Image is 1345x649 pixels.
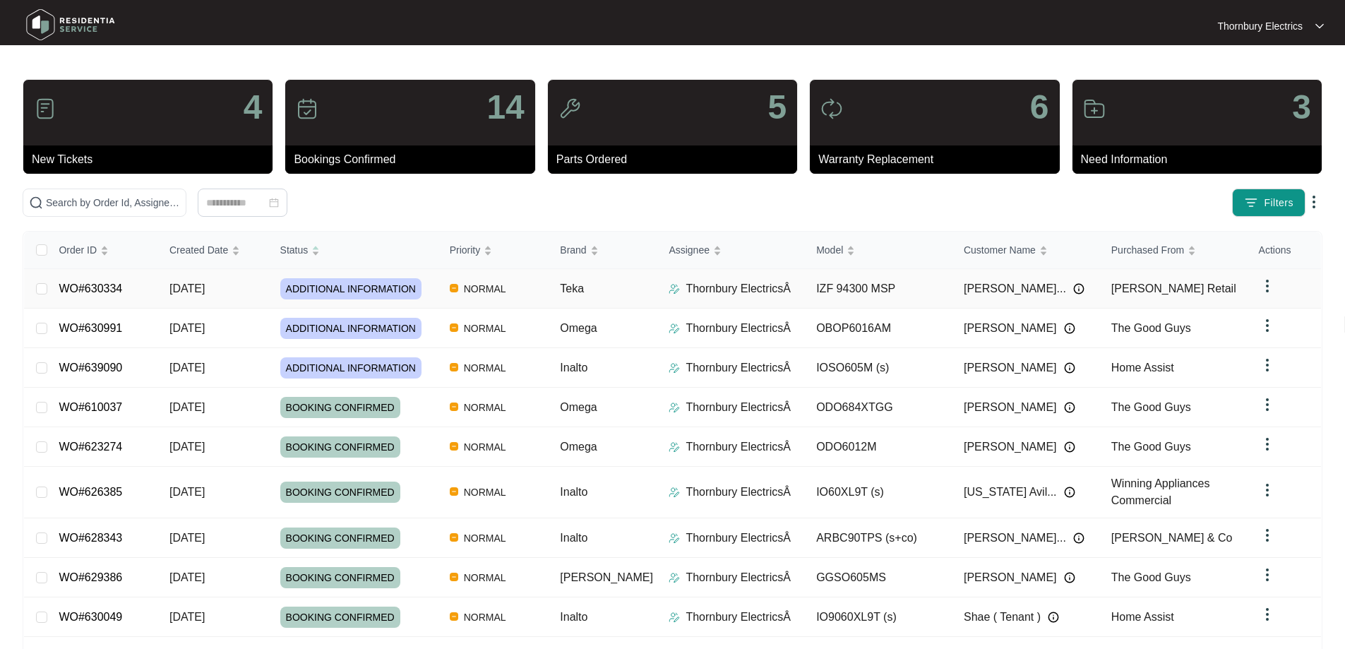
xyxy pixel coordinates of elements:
[1232,189,1305,217] button: filter iconFilters
[1048,612,1059,623] img: Info icon
[558,97,581,120] img: icon
[964,359,1057,376] span: [PERSON_NAME]
[686,320,791,337] p: Thornbury ElectricsÂ
[1264,196,1293,210] span: Filters
[560,282,584,294] span: Teka
[486,90,524,124] p: 14
[59,571,122,583] a: WO#629386
[669,441,680,453] img: Assigner Icon
[556,151,797,168] p: Parts Ordered
[805,269,952,309] td: IZF 94300 MSP
[657,232,805,269] th: Assignee
[59,611,122,623] a: WO#630049
[1111,242,1184,258] span: Purchased From
[450,573,458,581] img: Vercel Logo
[820,97,843,120] img: icon
[686,399,791,416] p: Thornbury ElectricsÂ
[1100,232,1248,269] th: Purchased From
[1259,317,1276,334] img: dropdown arrow
[1111,282,1236,294] span: [PERSON_NAME] Retail
[280,567,400,588] span: BOOKING CONFIRMED
[59,441,122,453] a: WO#623274
[21,4,120,46] img: residentia service logo
[560,242,586,258] span: Brand
[669,283,680,294] img: Assigner Icon
[59,322,122,334] a: WO#630991
[560,362,587,374] span: Inalto
[1259,357,1276,374] img: dropdown arrow
[686,530,791,547] p: Thornbury ElectricsÂ
[169,362,205,374] span: [DATE]
[1259,606,1276,623] img: dropdown arrow
[560,401,597,413] span: Omega
[59,486,122,498] a: WO#626385
[560,441,597,453] span: Omega
[805,348,952,388] td: IOSO605M (s)
[669,487,680,498] img: Assigner Icon
[805,597,952,637] td: IO9060XL9T (s)
[450,442,458,451] img: Vercel Logo
[280,357,422,379] span: ADDITIONAL INFORMATION
[686,609,791,626] p: Thornbury ElectricsÂ
[59,282,122,294] a: WO#630334
[158,232,269,269] th: Created Date
[1111,441,1191,453] span: The Good Guys
[169,242,228,258] span: Created Date
[669,323,680,334] img: Assigner Icon
[1064,572,1075,583] img: Info icon
[1259,482,1276,499] img: dropdown arrow
[280,436,400,458] span: BOOKING CONFIRMED
[1259,278,1276,294] img: dropdown arrow
[34,97,56,120] img: icon
[964,399,1057,416] span: [PERSON_NAME]
[280,528,400,549] span: BOOKING CONFIRMED
[805,518,952,558] td: ARBC90TPS (s+co)
[59,362,122,374] a: WO#639090
[458,320,512,337] span: NORMAL
[964,242,1036,258] span: Customer Name
[294,151,534,168] p: Bookings Confirmed
[1259,436,1276,453] img: dropdown arrow
[1111,571,1191,583] span: The Good Guys
[458,399,512,416] span: NORMAL
[964,484,1057,501] span: [US_STATE] Avil...
[1259,527,1276,544] img: dropdown arrow
[59,401,122,413] a: WO#610037
[280,318,422,339] span: ADDITIONAL INFORMATION
[669,402,680,413] img: Assigner Icon
[32,151,273,168] p: New Tickets
[169,441,205,453] span: [DATE]
[669,532,680,544] img: Assigner Icon
[1081,151,1322,168] p: Need Information
[805,427,952,467] td: ODO6012M
[450,284,458,292] img: Vercel Logo
[1064,323,1075,334] img: Info icon
[280,278,422,299] span: ADDITIONAL INFORMATION
[669,612,680,623] img: Assigner Icon
[964,569,1057,586] span: [PERSON_NAME]
[1083,97,1106,120] img: icon
[805,558,952,597] td: GGSO605MS
[1111,362,1174,374] span: Home Assist
[1030,90,1049,124] p: 6
[458,609,512,626] span: NORMAL
[1073,283,1084,294] img: Info icon
[686,359,791,376] p: Thornbury ElectricsÂ
[1292,90,1311,124] p: 3
[169,322,205,334] span: [DATE]
[458,569,512,586] span: NORMAL
[1111,532,1233,544] span: [PERSON_NAME] & Co
[1244,196,1258,210] img: filter icon
[244,90,263,124] p: 4
[458,280,512,297] span: NORMAL
[964,609,1041,626] span: Shae ( Tenant )
[964,530,1066,547] span: [PERSON_NAME]...
[169,532,205,544] span: [DATE]
[560,322,597,334] span: Omega
[964,320,1057,337] span: [PERSON_NAME]
[280,397,400,418] span: BOOKING CONFIRMED
[1305,193,1322,210] img: dropdown arrow
[458,530,512,547] span: NORMAL
[1111,477,1210,506] span: Winning Appliances Commercial
[280,242,309,258] span: Status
